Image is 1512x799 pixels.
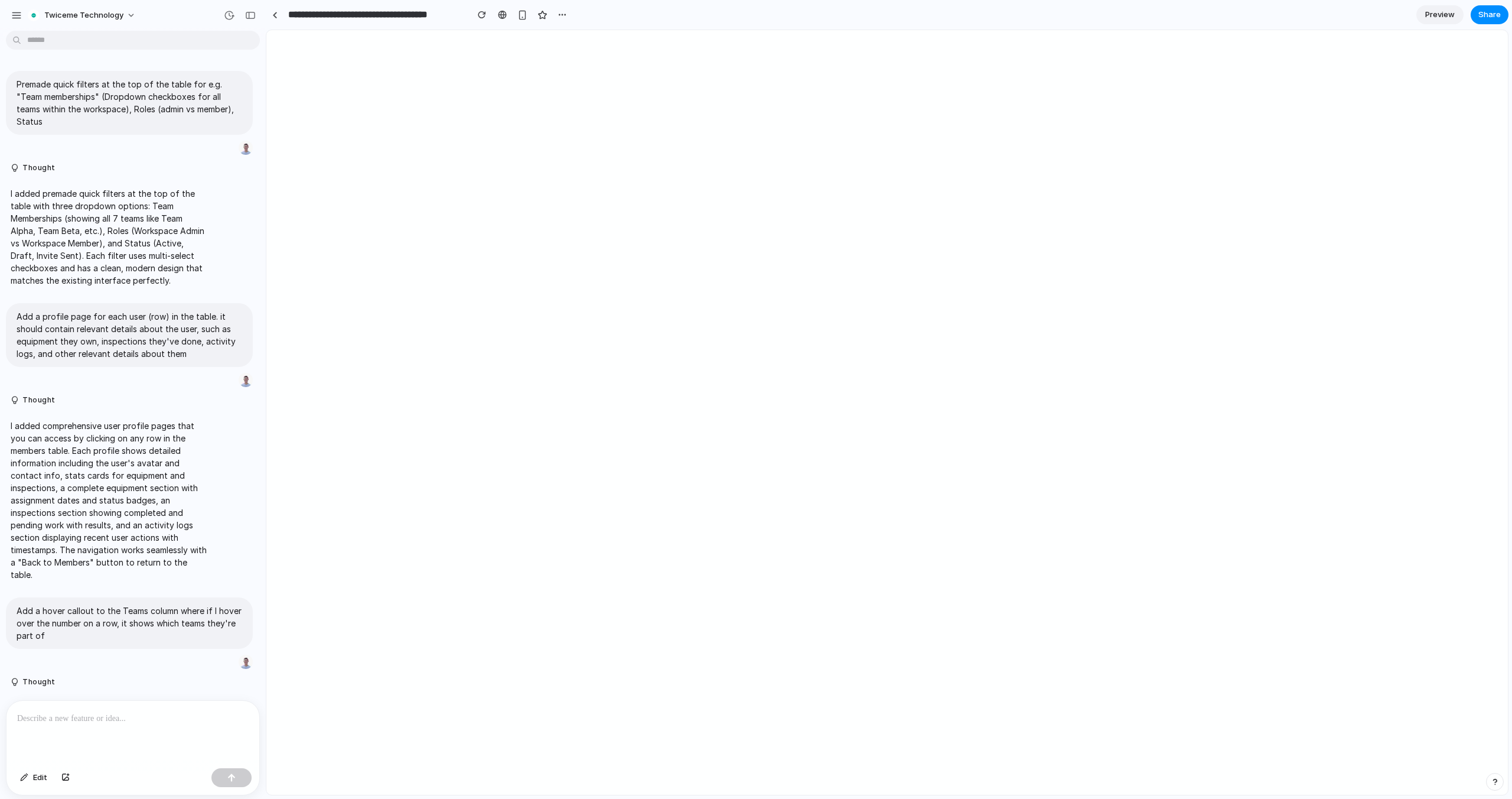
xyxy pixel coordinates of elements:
p: Add a hover callout to the Teams column where if I hover over the number on a row, it shows which... [17,605,242,642]
p: I added premade quick filters at the top of the table with three dropdown options: Team Membershi... [11,187,208,287]
button: Edit [14,768,53,787]
span: Edit [33,772,47,784]
p: I added comprehensive user profile pages that you can access by clicking on any row in the member... [11,420,208,581]
p: Premade quick filters at the top of the table for e.g. "Team memberships" (Dropdown checkboxes fo... [17,78,242,128]
p: Add a profile page for each user (row) in the table. it should contain relevant details about the... [17,310,242,360]
span: Twiceme Technology [44,9,123,21]
span: Share [1478,9,1501,21]
button: Share [1471,5,1508,24]
button: Twiceme Technology [23,6,142,25]
span: Preview [1425,9,1455,21]
a: Preview [1416,5,1464,24]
